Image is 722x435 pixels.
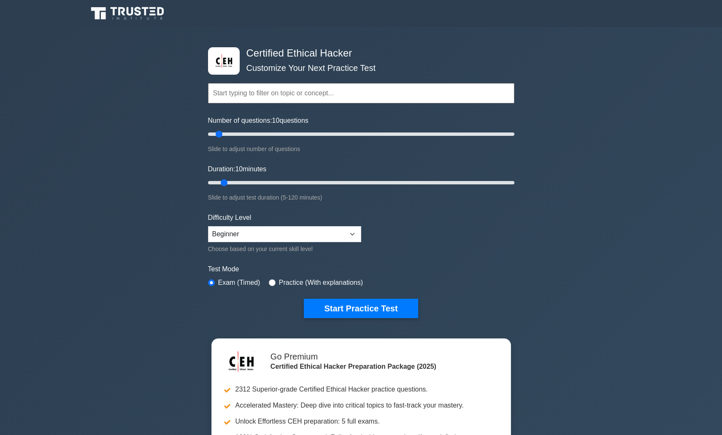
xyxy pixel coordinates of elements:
[208,83,514,103] input: Start typing to filter on topic or concept...
[208,244,361,254] div: Choose based on your current skill level
[208,213,251,223] label: Difficulty Level
[208,192,514,203] div: Slide to adjust test duration (5-120 minutes)
[218,278,260,288] label: Exam (Timed)
[208,144,514,154] div: Slide to adjust number of questions
[208,164,267,174] label: Duration: minutes
[235,165,243,173] span: 10
[279,278,363,288] label: Practice (With explanations)
[272,117,280,124] span: 10
[208,116,308,126] label: Number of questions: questions
[243,47,473,59] h4: Certified Ethical Hacker
[304,299,418,318] button: Start Practice Test
[208,264,514,274] label: Test Mode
